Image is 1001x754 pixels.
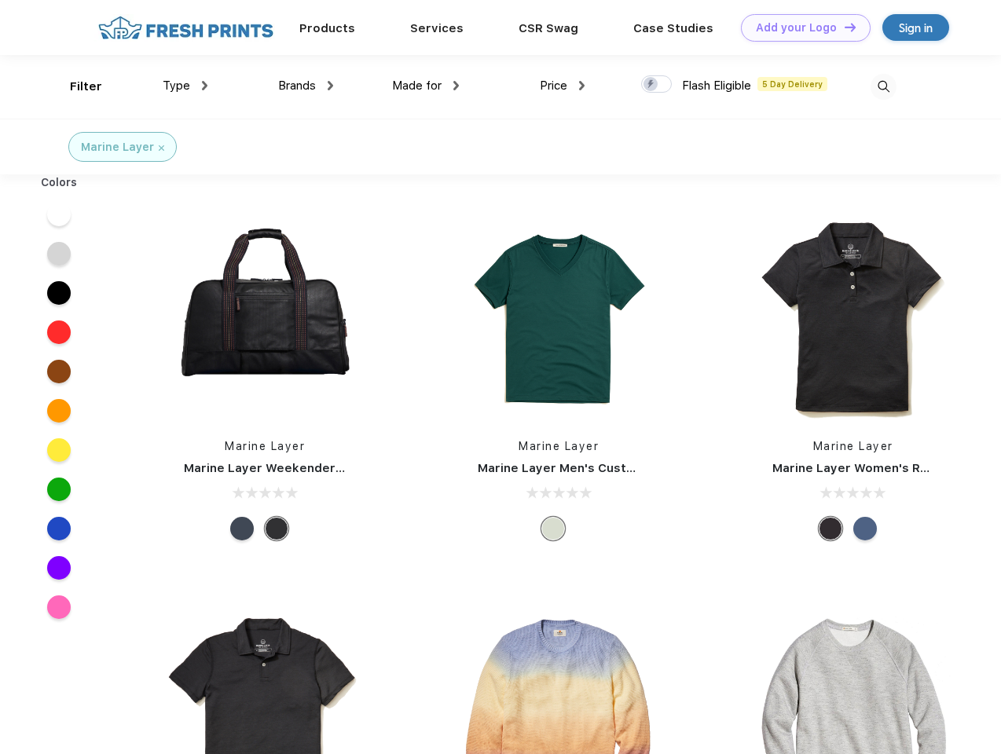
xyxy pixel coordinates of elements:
[29,174,90,191] div: Colors
[202,81,207,90] img: dropdown.png
[478,461,789,475] a: Marine Layer Men's Custom Dyed Signature V-Neck
[540,79,567,93] span: Price
[163,79,190,93] span: Type
[453,81,459,90] img: dropdown.png
[757,77,827,91] span: 5 Day Delivery
[819,517,842,540] div: Black
[845,23,856,31] img: DT
[299,21,355,35] a: Products
[579,81,585,90] img: dropdown.png
[265,517,288,540] div: Phantom
[519,21,578,35] a: CSR Swag
[871,74,896,100] img: desktop_search.svg
[541,517,565,540] div: Any Color
[682,79,751,93] span: Flash Eligible
[410,21,464,35] a: Services
[392,79,442,93] span: Made for
[81,139,154,156] div: Marine Layer
[278,79,316,93] span: Brands
[454,214,663,423] img: func=resize&h=266
[70,78,102,96] div: Filter
[184,461,361,475] a: Marine Layer Weekender Bag
[899,19,933,37] div: Sign in
[230,517,254,540] div: Navy
[159,145,164,151] img: filter_cancel.svg
[225,440,305,452] a: Marine Layer
[853,517,877,540] div: Navy
[813,440,893,452] a: Marine Layer
[756,21,837,35] div: Add your Logo
[328,81,333,90] img: dropdown.png
[519,440,599,452] a: Marine Layer
[749,214,958,423] img: func=resize&h=266
[93,14,278,42] img: fo%20logo%202.webp
[160,214,369,423] img: func=resize&h=266
[882,14,949,41] a: Sign in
